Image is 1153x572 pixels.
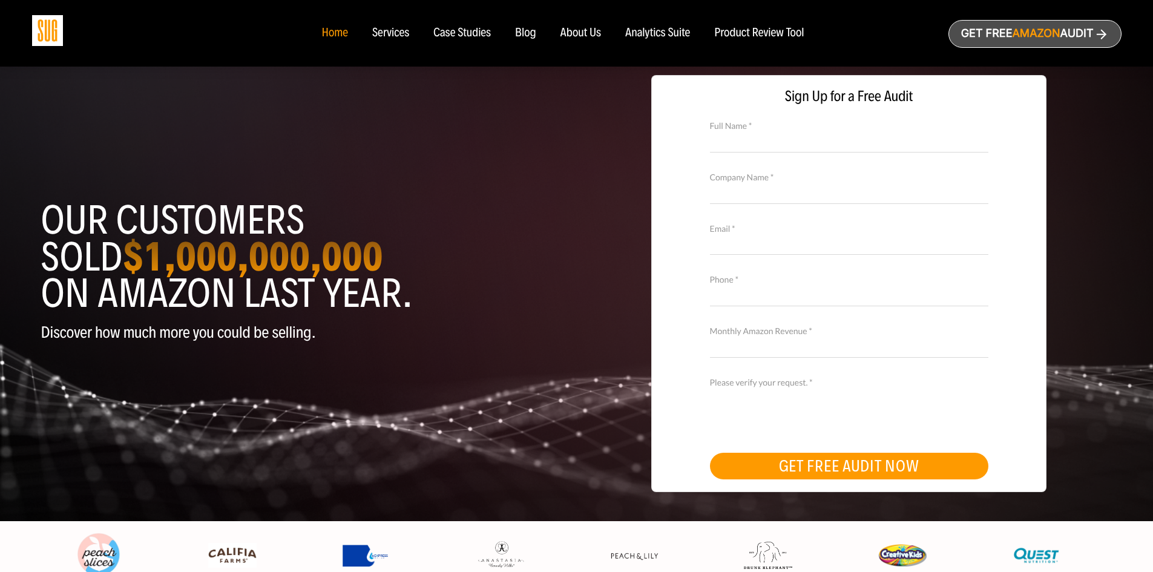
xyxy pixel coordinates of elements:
[710,222,988,235] label: Email *
[710,182,988,203] input: Company Name *
[610,552,659,560] img: Peach & Lily
[710,453,988,479] button: GET FREE AUDIT NOW
[1012,543,1060,568] img: Quest Nutriton
[515,27,536,40] a: Blog
[710,337,988,358] input: Monthly Amazon Revenue *
[710,119,988,133] label: Full Name *
[710,324,988,338] label: Monthly Amazon Revenue *
[1012,27,1060,40] span: Amazon
[41,324,568,341] p: Discover how much more you could be selling.
[948,20,1122,48] a: Get freeAmazonAudit
[664,88,1034,105] span: Sign Up for a Free Audit
[433,27,491,40] a: Case Studies
[710,376,988,389] label: Please verify your request. *
[476,541,525,570] img: Anastasia Beverly Hills
[32,15,63,46] img: Sug
[560,27,602,40] a: About Us
[744,542,792,570] img: Drunk Elephant
[343,545,391,567] img: Express Water
[710,131,988,152] input: Full Name *
[878,544,927,567] img: Creative Kids
[710,285,988,306] input: Contact Number *
[710,234,988,255] input: Email *
[625,27,690,40] a: Analytics Suite
[710,387,894,435] iframe: reCAPTCHA
[208,543,257,568] img: Califia Farms
[41,202,568,312] h1: Our customers sold on Amazon last year.
[122,232,383,281] strong: $1,000,000,000
[710,171,988,184] label: Company Name *
[372,27,409,40] a: Services
[714,27,804,40] a: Product Review Tool
[710,273,988,286] label: Phone *
[321,27,347,40] a: Home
